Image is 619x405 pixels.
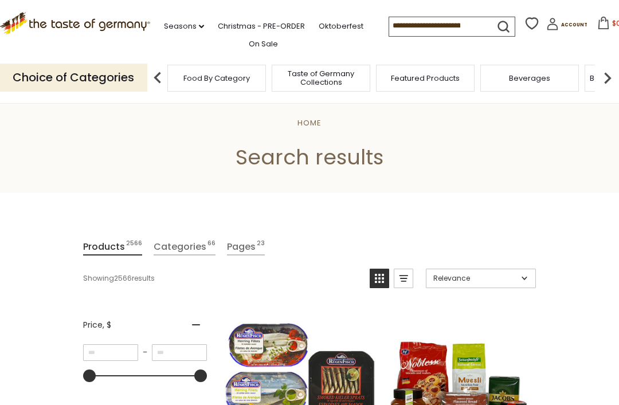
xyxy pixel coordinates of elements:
[319,20,363,33] a: Oktoberfest
[207,239,216,254] span: 66
[297,117,322,128] a: Home
[249,38,278,50] a: On Sale
[596,66,619,89] img: next arrow
[394,269,413,288] a: View list mode
[561,22,587,28] span: Account
[164,20,204,33] a: Seasons
[227,239,265,255] a: View Pages Tab
[275,69,367,86] a: Taste of Germany Collections
[36,144,583,170] h1: Search results
[114,273,132,284] b: 2566
[509,74,550,82] a: Beverages
[183,74,250,82] a: Food By Category
[426,269,536,288] a: Sort options
[83,269,361,288] div: Showing results
[370,269,389,288] a: View grid mode
[154,239,216,255] a: View Categories Tab
[546,18,587,34] a: Account
[152,344,207,361] input: Maximum value
[257,239,265,254] span: 23
[103,319,111,331] span: , $
[83,239,142,255] a: View Products Tab
[146,66,169,89] img: previous arrow
[126,239,142,254] span: 2566
[83,344,138,361] input: Minimum value
[218,20,305,33] a: Christmas - PRE-ORDER
[138,347,152,357] span: –
[83,319,111,331] span: Price
[391,74,460,82] a: Featured Products
[433,273,518,284] span: Relevance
